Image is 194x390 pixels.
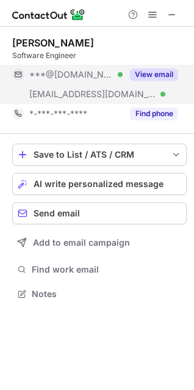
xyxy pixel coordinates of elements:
span: ***@[DOMAIN_NAME] [29,69,113,80]
span: Add to email campaign [33,238,130,248]
div: Save to List / ATS / CRM [34,150,165,160]
span: Send email [34,208,80,218]
span: Find work email [32,264,182,275]
button: Notes [12,285,187,303]
span: Notes [32,289,182,300]
span: AI write personalized message [34,179,163,189]
button: Find work email [12,261,187,278]
button: Reveal Button [130,68,178,81]
div: [PERSON_NAME] [12,37,94,49]
button: Reveal Button [130,108,178,120]
button: Send email [12,202,187,224]
button: save-profile-one-click [12,144,187,166]
div: Software Engineer [12,50,187,61]
button: AI write personalized message [12,173,187,195]
button: Add to email campaign [12,232,187,254]
span: [EMAIL_ADDRESS][DOMAIN_NAME] [29,89,156,100]
img: ContactOut v5.3.10 [12,7,85,22]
